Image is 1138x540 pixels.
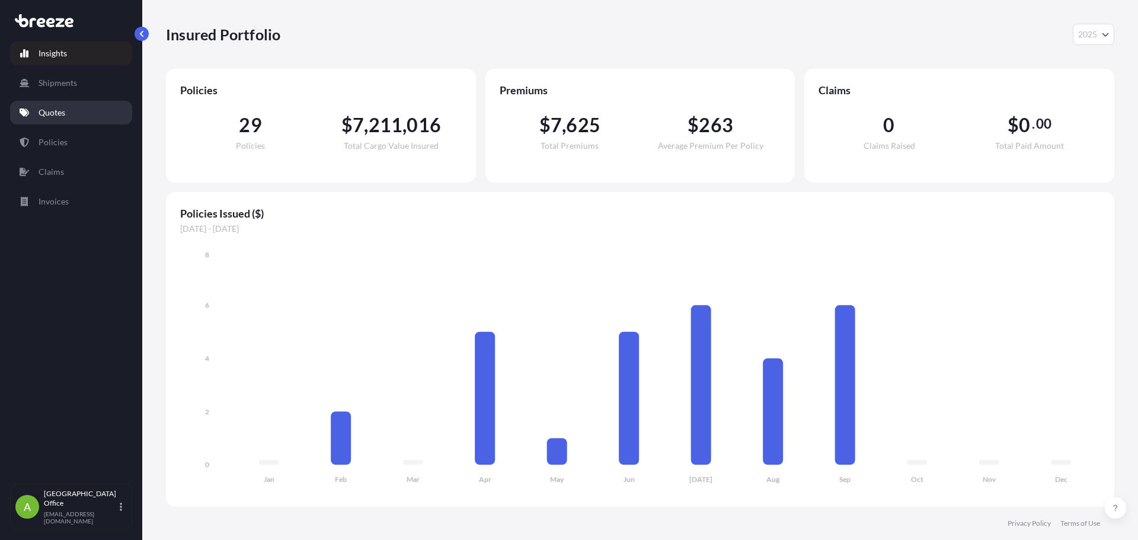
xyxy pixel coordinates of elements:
span: , [402,116,407,135]
span: 625 [566,116,600,135]
span: Total Paid Amount [995,142,1064,150]
tspan: Jun [624,475,635,484]
a: Privacy Policy [1008,519,1051,528]
tspan: 8 [205,250,209,259]
tspan: Oct [911,475,923,484]
p: Quotes [39,107,65,119]
span: [DATE] - [DATE] [180,223,1100,235]
span: Premiums [500,83,781,97]
span: $ [688,116,699,135]
span: 0 [1019,116,1030,135]
tspan: 0 [205,460,209,469]
span: 7 [551,116,562,135]
tspan: Feb [335,475,347,484]
p: [GEOGRAPHIC_DATA] Office [44,489,117,508]
a: Insights [10,41,132,65]
tspan: Apr [479,475,491,484]
span: 211 [369,116,403,135]
tspan: Sep [839,475,851,484]
a: Quotes [10,101,132,124]
span: 0 [883,116,894,135]
a: Policies [10,130,132,154]
span: 263 [699,116,733,135]
span: , [364,116,368,135]
p: [EMAIL_ADDRESS][DOMAIN_NAME] [44,510,117,525]
span: Total Premiums [541,142,599,150]
span: $ [341,116,353,135]
p: Shipments [39,77,77,89]
tspan: 6 [205,301,209,309]
a: Shipments [10,71,132,95]
span: Average Premium Per Policy [658,142,763,150]
span: Claims Raised [864,142,915,150]
p: Claims [39,166,64,178]
tspan: 2 [205,407,209,416]
tspan: Dec [1055,475,1067,484]
p: Policies [39,136,68,148]
span: $ [539,116,551,135]
span: 00 [1036,119,1051,129]
a: Invoices [10,190,132,213]
p: Invoices [39,196,69,207]
p: Insights [39,47,67,59]
tspan: [DATE] [689,475,712,484]
span: Policies Issued ($) [180,206,1100,221]
tspan: Aug [766,475,780,484]
span: Total Cargo Value Insured [344,142,439,150]
tspan: Mar [407,475,420,484]
span: 7 [353,116,364,135]
p: Insured Portfolio [166,25,280,44]
span: 2025 [1078,28,1097,40]
tspan: 4 [205,354,209,363]
span: $ [1008,116,1019,135]
a: Terms of Use [1060,519,1100,528]
span: Policies [180,83,462,97]
span: 016 [407,116,441,135]
span: Claims [819,83,1100,97]
span: , [562,116,566,135]
span: A [24,501,31,513]
button: Year Selector [1073,24,1114,45]
a: Claims [10,160,132,184]
span: . [1032,119,1035,129]
span: Policies [236,142,265,150]
tspan: Nov [983,475,996,484]
tspan: May [550,475,564,484]
tspan: Jan [264,475,274,484]
span: 29 [239,116,261,135]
